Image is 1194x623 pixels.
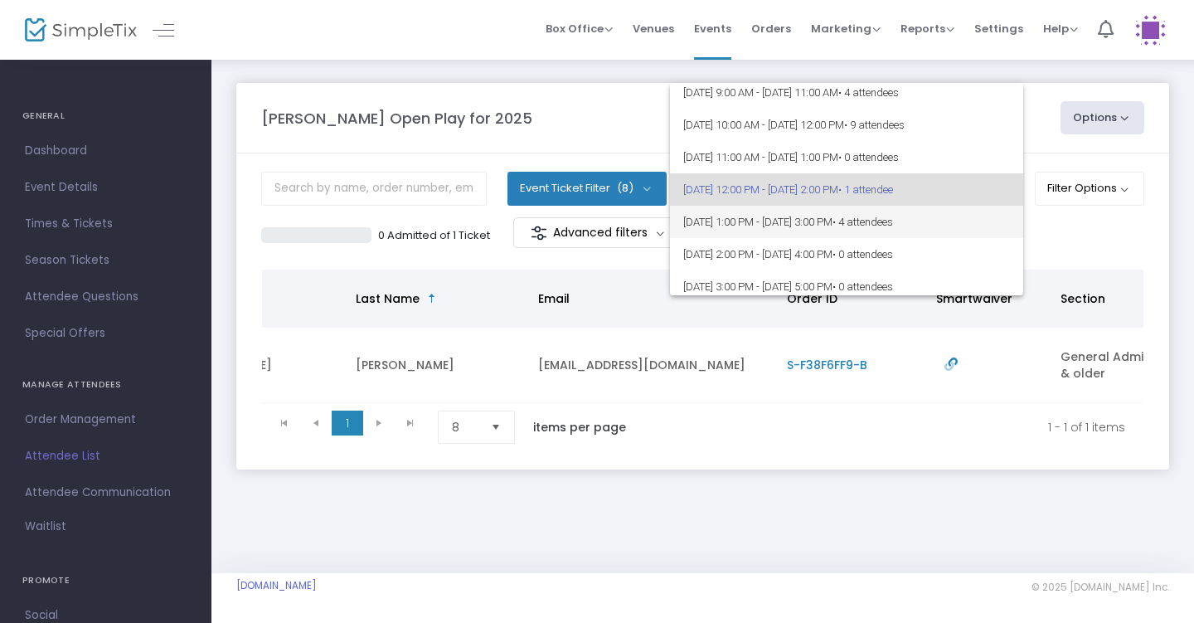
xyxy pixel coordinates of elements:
span: [DATE] 12:00 PM - [DATE] 2:00 PM [683,173,1010,206]
span: [DATE] 9:00 AM - [DATE] 11:00 AM [683,76,1010,109]
span: • 9 attendees [844,119,905,131]
span: • 4 attendees [838,86,899,99]
span: • 0 attendees [838,151,899,163]
span: [DATE] 3:00 PM - [DATE] 5:00 PM [683,270,1010,303]
span: • 0 attendees [832,248,893,260]
span: [DATE] 2:00 PM - [DATE] 4:00 PM [683,238,1010,270]
span: [DATE] 1:00 PM - [DATE] 3:00 PM [683,206,1010,238]
span: [DATE] 10:00 AM - [DATE] 12:00 PM [683,109,1010,141]
span: • 4 attendees [832,216,893,228]
span: • 0 attendees [832,280,893,293]
span: • 1 attendee [838,183,893,196]
span: [DATE] 11:00 AM - [DATE] 1:00 PM [683,141,1010,173]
